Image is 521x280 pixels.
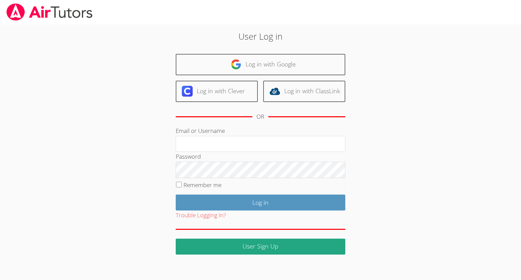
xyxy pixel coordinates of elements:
[176,54,345,75] a: Log in with Google
[269,86,280,97] img: classlink-logo-d6bb404cc1216ec64c9a2012d9dc4662098be43eaf13dc465df04b49fa7ab582.svg
[176,211,226,220] button: Trouble Logging In?
[256,112,264,122] div: OR
[182,86,193,97] img: clever-logo-6eab21bc6e7a338710f1a6ff85c0baf02591cd810cc4098c63d3a4b26e2feb20.svg
[6,3,93,21] img: airtutors_banner-c4298cdbf04f3fff15de1276eac7730deb9818008684d7c2e4769d2f7ddbe033.png
[176,195,345,211] input: Log in
[231,59,242,70] img: google-logo-50288ca7cdecda66e5e0955fdab243c47b7ad437acaf1139b6f446037453330a.svg
[184,181,221,189] label: Remember me
[263,81,345,102] a: Log in with ClassLink
[176,127,225,135] label: Email or Username
[176,239,345,255] a: User Sign Up
[120,30,401,43] h2: User Log in
[176,153,201,160] label: Password
[176,81,258,102] a: Log in with Clever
